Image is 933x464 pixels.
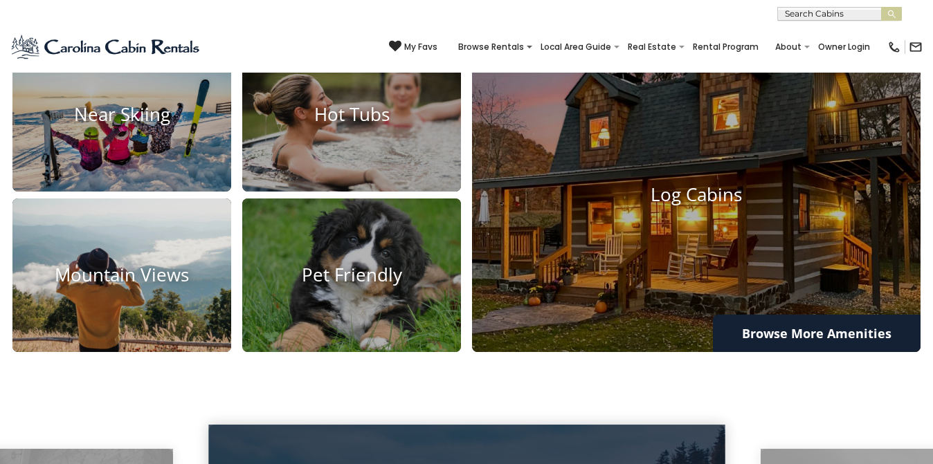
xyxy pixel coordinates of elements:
h4: Hot Tubs [242,104,461,126]
a: Rental Program [686,37,766,57]
a: Real Estate [621,37,683,57]
a: Owner Login [811,37,877,57]
span: My Favs [404,41,437,53]
a: Mountain Views [12,198,231,352]
img: phone-regular-black.png [887,40,901,54]
a: Browse Rentals [451,37,531,57]
a: About [768,37,808,57]
img: Blue-2.png [10,33,202,61]
h4: Pet Friendly [242,265,461,286]
a: Local Area Guide [534,37,618,57]
h4: Mountain Views [12,265,231,286]
h4: Near Skiing [12,104,231,126]
a: Log Cabins [472,38,921,352]
img: mail-regular-black.png [909,40,923,54]
a: Near Skiing [12,38,231,192]
a: Browse More Amenities [713,315,921,352]
h4: Log Cabins [472,185,921,206]
a: Pet Friendly [242,198,461,352]
a: My Favs [389,40,437,54]
a: Hot Tubs [242,38,461,192]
